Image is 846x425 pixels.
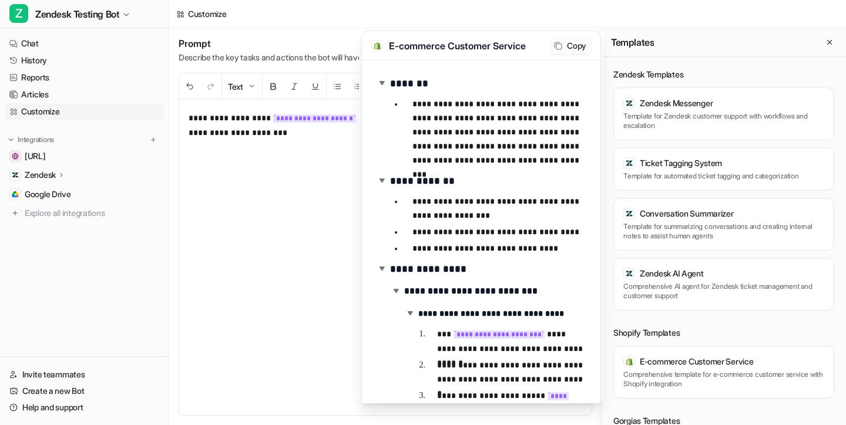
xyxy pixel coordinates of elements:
[5,35,164,52] a: Chat
[25,188,71,200] span: Google Drive
[376,262,388,274] img: expand-arrow.svg
[640,157,722,169] h3: Ticket Tagging System
[376,77,388,89] img: expand-arrow.svg
[5,205,164,221] a: Explore all integrations
[5,134,58,146] button: Integrations
[5,186,164,203] a: Google DriveGoogle Drive
[9,207,21,219] img: explore all integrations
[149,136,157,144] img: menu_add.svg
[640,356,753,367] h3: E-commerce Customer Service
[625,159,633,167] img: template icon
[640,97,713,109] h3: Zendesk Messenger
[7,136,15,144] img: expand menu
[25,169,56,181] p: Zendesk
[625,99,633,107] img: template icon
[12,171,19,178] img: Zendesk
[5,52,164,69] a: History
[550,37,591,54] button: Copy
[613,198,834,251] button: template iconConversation SummarizerTemplate for summarizing conversations and creating internal ...
[623,112,824,130] p: Template for Zendesk customer support with workflows and escalation
[404,307,416,319] img: expand-arrow.svg
[5,383,164,399] a: Create a new Bot
[373,42,381,50] img: template icon
[5,86,164,103] a: Articles
[613,327,834,339] h3: Shopify Templates
[625,357,633,366] img: template icon
[625,269,633,278] img: template icon
[18,135,54,144] p: Integrations
[5,399,164,416] a: Help and support
[822,35,837,49] button: Close flyout
[611,36,654,48] h2: Templates
[5,103,164,120] a: Customize
[613,87,834,140] button: template iconZendesk MessengerTemplate for Zendesk customer support with workflows and escalation
[5,366,164,383] a: Invite teammates
[623,171,824,181] p: Template for automated ticket tagging and categorization
[640,268,704,279] h3: Zendesk AI Agent
[12,153,19,160] img: www.eesel.ai
[613,147,834,191] button: template iconTicket Tagging SystemTemplate for automated ticket tagging and categorization
[623,370,824,389] p: Comprehensive template for e-commerce customer service with Shopify integration
[389,39,545,53] h3: E-commerce Customer Service
[35,6,119,22] span: Zendesk Testing Bot
[25,204,159,222] span: Explore all integrations
[5,148,164,164] a: www.eesel.ai[URL]
[640,208,734,220] h3: Conversation Summarizer
[5,69,164,86] a: Reports
[623,282,824,301] p: Comprehensive AI agent for Zendesk ticket management and customer support
[12,191,19,198] img: Google Drive
[390,285,402,296] img: expand-arrow.svg
[376,174,388,186] img: expand-arrow.svg
[188,8,226,20] div: Customize
[613,258,834,311] button: template iconZendesk AI AgentComprehensive AI agent for Zendesk ticket management and customer su...
[25,150,46,162] span: [URL]
[9,4,28,23] span: Z
[623,222,824,241] p: Template for summarizing conversations and creating internal notes to assist human agents
[625,210,633,218] img: template icon
[613,346,834,399] button: template iconE-commerce Customer ServiceComprehensive template for e-commerce customer service wi...
[613,69,834,80] h3: Zendesk Templates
